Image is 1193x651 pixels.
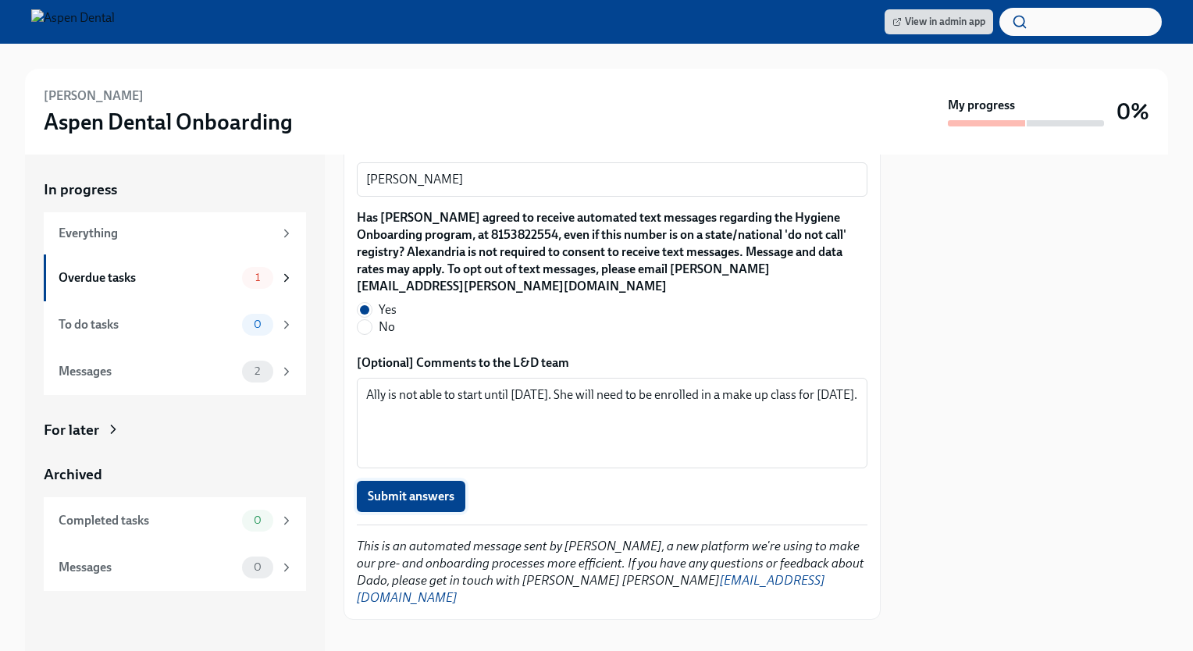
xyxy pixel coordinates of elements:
[44,420,99,440] div: For later
[44,497,306,544] a: Completed tasks0
[44,180,306,200] a: In progress
[885,9,993,34] a: View in admin app
[357,354,867,372] label: [Optional] Comments to the L&D team
[244,561,271,573] span: 0
[44,108,293,136] h3: Aspen Dental Onboarding
[59,225,273,242] div: Everything
[31,9,115,34] img: Aspen Dental
[44,348,306,395] a: Messages2
[357,481,465,512] button: Submit answers
[368,489,454,504] span: Submit answers
[379,301,397,318] span: Yes
[44,254,306,301] a: Overdue tasks1
[44,87,144,105] h6: [PERSON_NAME]
[244,514,271,526] span: 0
[246,272,269,283] span: 1
[59,316,236,333] div: To do tasks
[357,539,864,605] em: This is an automated message sent by [PERSON_NAME], a new platform we're using to make our pre- a...
[245,365,269,377] span: 2
[366,386,858,461] textarea: Ally is not able to start until [DATE]. She will need to be enrolled in a make up class for [DATE].
[892,14,985,30] span: View in admin app
[44,212,306,254] a: Everything
[59,363,236,380] div: Messages
[59,269,236,286] div: Overdue tasks
[59,559,236,576] div: Messages
[44,464,306,485] a: Archived
[44,301,306,348] a: To do tasks0
[366,170,858,189] textarea: [PERSON_NAME]
[59,512,236,529] div: Completed tasks
[1116,98,1149,126] h3: 0%
[244,318,271,330] span: 0
[948,97,1015,114] strong: My progress
[357,209,867,295] label: Has [PERSON_NAME] agreed to receive automated text messages regarding the Hygiene Onboarding prog...
[379,318,395,336] span: No
[44,420,306,440] a: For later
[44,544,306,591] a: Messages0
